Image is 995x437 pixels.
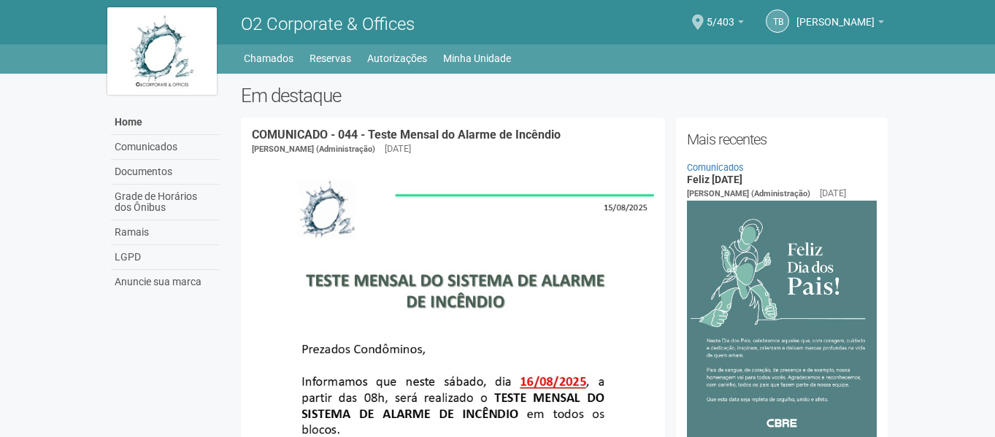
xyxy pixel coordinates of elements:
a: Grade de Horários dos Ônibus [111,185,219,220]
div: [DATE] [820,187,846,200]
a: 5/403 [707,18,744,30]
a: Minha Unidade [443,48,511,69]
a: [PERSON_NAME] [796,18,884,30]
span: O2 Corporate & Offices [241,14,415,34]
a: Ramais [111,220,219,245]
span: Tatiana Buxbaum Grecco [796,2,875,28]
a: LGPD [111,245,219,270]
span: 5/403 [707,2,734,28]
a: Documentos [111,160,219,185]
a: Comunicados [687,162,744,173]
a: Home [111,110,219,135]
a: Comunicados [111,135,219,160]
h2: Em destaque [241,85,888,107]
img: logo.jpg [107,7,217,95]
a: Feliz [DATE] [687,174,742,185]
h2: Mais recentes [687,128,877,150]
a: Autorizações [367,48,427,69]
a: Chamados [244,48,293,69]
a: Anuncie sua marca [111,270,219,294]
span: [PERSON_NAME] (Administração) [687,189,810,198]
span: [PERSON_NAME] (Administração) [252,144,375,154]
div: [DATE] [385,142,411,155]
a: Reservas [310,48,351,69]
a: COMUNICADO - 044 - Teste Mensal do Alarme de Incêndio [252,128,561,142]
a: TB [766,9,789,33]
